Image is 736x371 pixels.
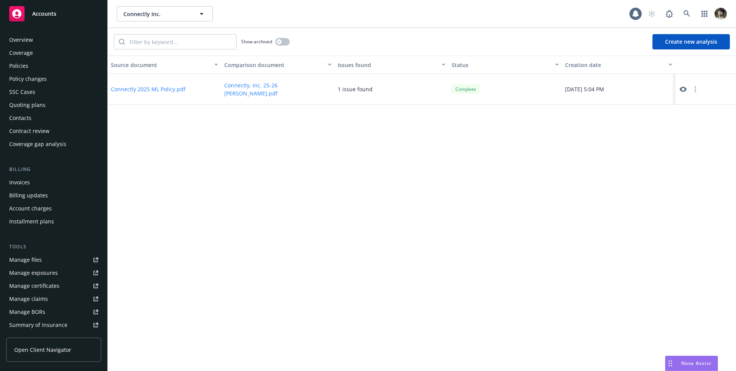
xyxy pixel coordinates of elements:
a: Overview [6,34,101,46]
a: Policies [6,60,101,72]
span: Open Client Navigator [14,346,71,354]
div: Comparison document [224,61,323,69]
div: Installment plans [9,215,54,228]
a: Policy changes [6,73,101,85]
div: Invoices [9,176,30,189]
button: Connectly, Inc. 25-26 [PERSON_NAME].pdf [224,81,332,97]
span: Show archived [241,38,272,45]
div: Billing [6,166,101,173]
button: Create new analysis [652,34,730,49]
img: photo [715,8,727,20]
div: Manage claims [9,293,48,305]
div: Drag to move [665,356,675,371]
button: Nova Assist [665,356,718,371]
button: Creation date [562,56,675,74]
button: Status [449,56,562,74]
div: Manage files [9,254,42,266]
div: Billing updates [9,189,48,202]
button: Issues found [335,56,448,74]
div: Source document [111,61,210,69]
div: Overview [9,34,33,46]
div: Policy changes [9,73,47,85]
div: Coverage gap analysis [9,138,66,150]
div: Manage exposures [9,267,58,279]
span: Nova Assist [681,360,711,366]
a: Invoices [6,176,101,189]
a: Quoting plans [6,99,101,111]
div: Issues found [338,61,437,69]
a: Search [679,6,695,21]
a: Switch app [697,6,712,21]
a: Manage files [6,254,101,266]
a: Manage BORs [6,306,101,318]
div: Contacts [9,112,31,124]
a: Report a Bug [662,6,677,21]
svg: Search [119,39,125,45]
a: Billing updates [6,189,101,202]
a: SSC Cases [6,86,101,98]
button: Comparison document [221,56,335,74]
a: Manage certificates [6,280,101,292]
a: Contacts [6,112,101,124]
a: Coverage gap analysis [6,138,101,150]
div: Complete [452,84,480,94]
a: Coverage [6,47,101,59]
div: [DATE] 5:04 PM [562,74,675,105]
input: Filter by keyword... [125,34,236,49]
a: Contract review [6,125,101,137]
div: Summary of insurance [9,319,67,331]
a: Summary of insurance [6,319,101,331]
div: Manage certificates [9,280,59,292]
div: Contract review [9,125,49,137]
div: Creation date [565,61,664,69]
a: Manage claims [6,293,101,305]
a: Account charges [6,202,101,215]
a: Installment plans [6,215,101,228]
div: Status [452,61,550,69]
div: Coverage [9,47,33,59]
button: Source document [108,56,221,74]
div: SSC Cases [9,86,35,98]
div: 1 issue found [338,85,373,93]
span: Accounts [32,11,56,17]
div: Policies [9,60,28,72]
button: Connectly 2025 ML Policy.pdf [111,85,186,93]
span: Connectly Inc. [123,10,190,18]
div: Quoting plans [9,99,46,111]
a: Start snowing [644,6,659,21]
div: Tools [6,243,101,251]
div: Manage BORs [9,306,45,318]
a: Accounts [6,3,101,25]
div: Account charges [9,202,52,215]
button: Connectly Inc. [117,6,213,21]
a: Manage exposures [6,267,101,279]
